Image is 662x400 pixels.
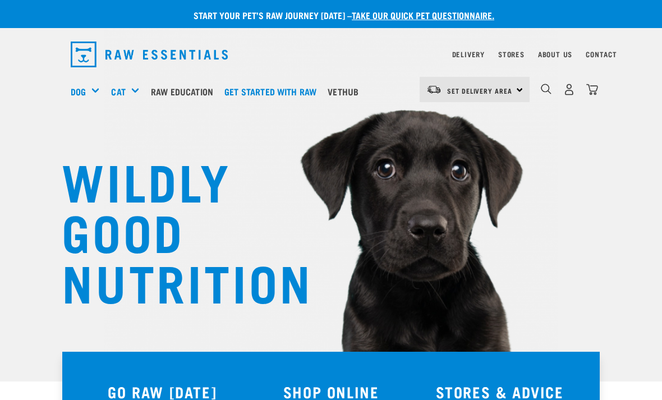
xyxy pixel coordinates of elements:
[325,69,367,114] a: Vethub
[222,69,325,114] a: Get started with Raw
[586,52,617,56] a: Contact
[586,84,598,95] img: home-icon@2x.png
[62,154,286,306] h1: WILDLY GOOD NUTRITION
[148,69,222,114] a: Raw Education
[538,52,572,56] a: About Us
[498,52,525,56] a: Stores
[541,84,551,94] img: home-icon-1@2x.png
[71,85,86,98] a: Dog
[111,85,125,98] a: Cat
[452,52,485,56] a: Delivery
[426,85,442,95] img: van-moving.png
[71,42,228,67] img: Raw Essentials Logo
[352,12,494,17] a: take our quick pet questionnaire.
[563,84,575,95] img: user.png
[62,37,600,72] nav: dropdown navigation
[447,89,512,93] span: Set Delivery Area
